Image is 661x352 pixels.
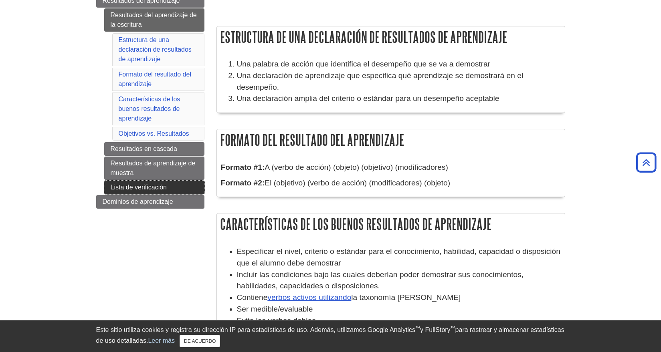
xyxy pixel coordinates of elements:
[220,216,491,232] font: Características de los buenos resultados de aprendizaje
[267,293,351,302] a: verbos activos utilizando
[103,198,173,205] font: Dominios de aprendizaje
[220,29,507,45] font: Estructura de una declaración de resultados de aprendizaje
[420,326,451,333] font: y FullStory
[237,316,316,325] font: Evite los verbos dobles
[237,71,524,91] font: Una declaración de aprendizaje que especifica qué aprendizaje se demostrará en el desempeño.
[451,325,455,331] font: ™
[180,335,220,347] button: Cerca
[119,36,192,62] a: Estructura de una declaración de resultados de aprendizaje
[104,157,204,180] a: Resultados de aprendizaje de muestra
[111,12,197,28] font: Resultados del aprendizaje de la escritura
[96,195,204,209] a: Dominios de aprendizaje
[633,157,659,168] a: Volver arriba
[415,325,420,331] font: ™
[119,96,180,122] a: Características de los buenos resultados de aprendizaje
[96,326,416,333] font: Este sitio utiliza cookies y registra su dirección IP para estadísticas de uso. Además, utilizamo...
[111,184,167,191] font: Lista de verificación
[265,163,448,171] font: A (verbo de acción) (objeto) (objetivo) (modificadores)
[351,293,461,302] font: la taxonomía [PERSON_NAME]
[119,130,189,137] a: Objetivos vs. Resultados
[104,181,204,194] a: Lista de verificación
[104,142,204,156] a: Resultados en cascada
[237,60,491,68] font: Una palabra de acción que identifica el desempeño que se va a demostrar
[111,145,177,152] font: Resultados en cascada
[237,293,268,302] font: Contiene
[119,71,191,87] a: Formato del resultado del aprendizaje
[111,160,196,176] font: Resultados de aprendizaje de muestra
[237,305,313,313] font: Ser medible/evaluable
[265,179,450,187] font: El (objetivo) (verbo de acción) (modificadores) (objeto)
[237,270,524,290] font: Incluir las condiciones bajo las cuales deberían poder demostrar sus conocimientos, habilidades, ...
[184,338,216,344] font: DE ACUERDO
[221,163,265,171] font: Formato #1:
[221,179,265,187] font: Formato #2:
[237,247,560,267] font: Especificar el nivel, criterio o estándar para el conocimiento, habilidad, capacidad o disposició...
[148,337,175,344] a: Leer más
[220,132,404,148] font: Formato del resultado del aprendizaje
[104,8,204,32] a: Resultados del aprendizaje de la escritura
[96,326,564,344] font: para rastrear y almacenar estadísticas de uso detalladas.
[237,94,499,103] font: Una declaración amplia del criterio o estándar para un desempeño aceptable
